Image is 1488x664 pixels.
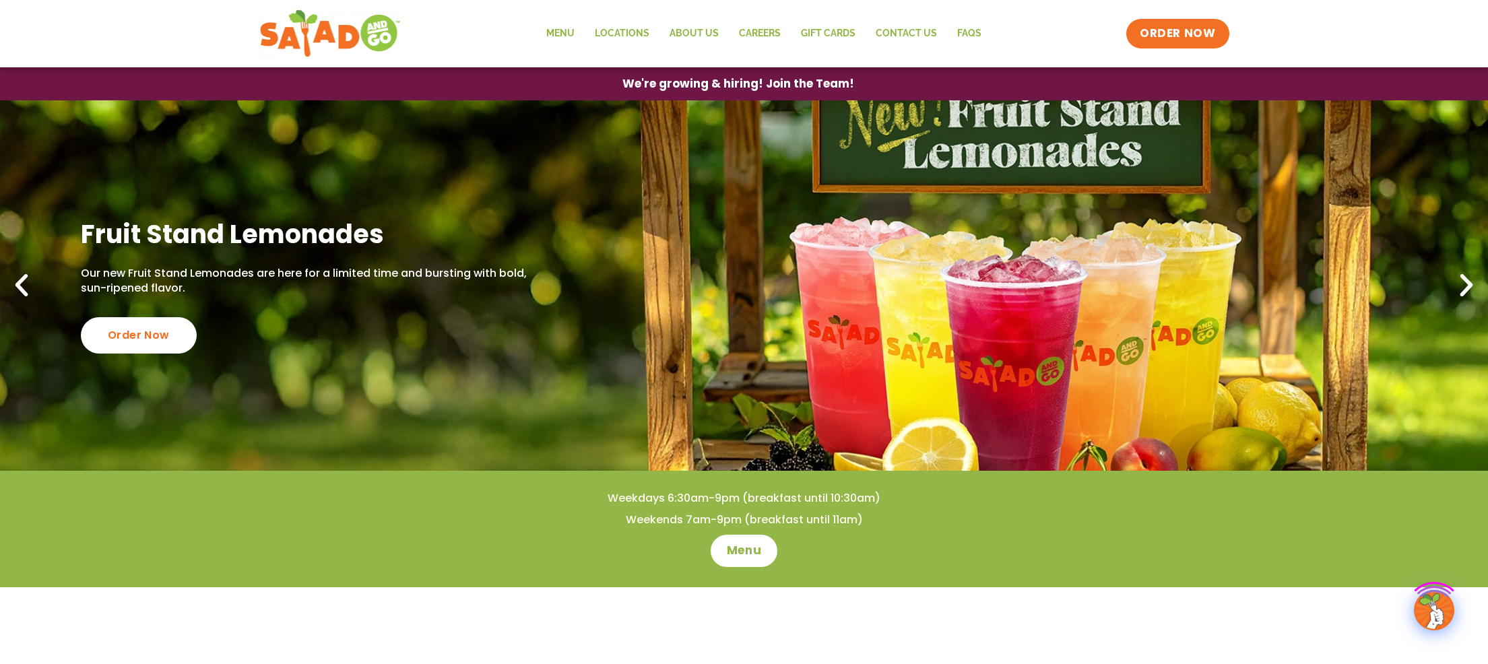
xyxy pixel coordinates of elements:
h4: Weekends 7am-9pm (breakfast until 11am) [27,512,1461,527]
a: We're growing & hiring! Join the Team! [602,68,874,100]
nav: Menu [536,18,992,49]
a: Careers [729,18,791,49]
span: Menu [727,543,761,559]
a: Contact Us [866,18,947,49]
span: We're growing & hiring! Join the Team! [622,78,854,90]
a: About Us [659,18,729,49]
a: Locations [585,18,659,49]
p: Our new Fruit Stand Lemonades are here for a limited time and bursting with bold, sun-ripened fla... [81,266,545,296]
a: Menu [536,18,585,49]
a: ORDER NOW [1126,19,1229,48]
h2: Fruit Stand Lemonades [81,218,545,251]
a: FAQs [947,18,992,49]
a: Menu [711,535,777,567]
a: GIFT CARDS [791,18,866,49]
h4: Weekdays 6:30am-9pm (breakfast until 10:30am) [27,491,1461,506]
div: Order Now [81,317,197,354]
span: ORDER NOW [1140,26,1215,42]
img: new-SAG-logo-768×292 [259,7,401,61]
